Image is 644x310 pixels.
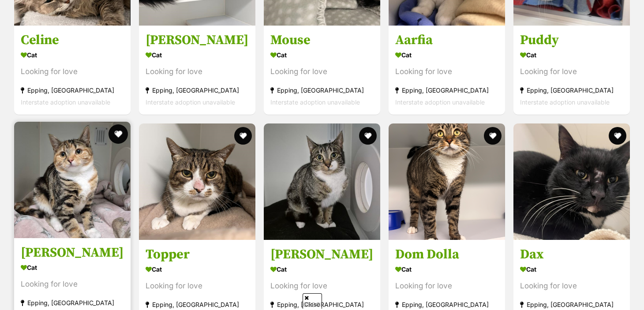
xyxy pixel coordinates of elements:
div: Epping, [GEOGRAPHIC_DATA] [270,85,374,97]
div: Looking for love [21,66,124,78]
h3: [PERSON_NAME] [21,244,124,261]
div: Cat [21,49,124,62]
div: Cat [146,49,249,62]
div: Cat [270,263,374,276]
h3: Celine [21,32,124,49]
button: favourite [234,127,252,145]
a: Aarfia Cat Looking for love Epping, [GEOGRAPHIC_DATA] Interstate adoption unavailable favourite [389,26,505,115]
div: Looking for love [270,66,374,78]
div: Looking for love [146,66,249,78]
div: Epping, [GEOGRAPHIC_DATA] [21,297,124,309]
div: Cat [395,49,498,62]
div: Looking for love [270,280,374,292]
div: Looking for love [520,66,623,78]
div: Epping, [GEOGRAPHIC_DATA] [520,85,623,97]
img: Kelly [14,122,131,238]
h3: Dom Dolla [395,246,498,263]
div: Looking for love [21,278,124,290]
h3: Puddy [520,32,623,49]
a: Puddy Cat Looking for love Epping, [GEOGRAPHIC_DATA] Interstate adoption unavailable favourite [513,26,630,115]
h3: [PERSON_NAME] [270,246,374,263]
h3: Topper [146,246,249,263]
div: Looking for love [395,280,498,292]
div: Epping, [GEOGRAPHIC_DATA] [21,85,124,97]
button: favourite [109,124,128,144]
h3: Mouse [270,32,374,49]
div: Cat [520,49,623,62]
img: Dom Dolla [389,123,505,240]
span: Interstate adoption unavailable [146,99,235,106]
div: Cat [395,263,498,276]
img: Dax [513,123,630,240]
button: favourite [484,127,502,145]
div: Epping, [GEOGRAPHIC_DATA] [146,85,249,97]
a: Celine Cat Looking for love Epping, [GEOGRAPHIC_DATA] Interstate adoption unavailable favourite [14,26,131,115]
div: Cat [520,263,623,276]
div: Looking for love [520,280,623,292]
button: favourite [359,127,377,145]
a: [PERSON_NAME] Cat Looking for love Epping, [GEOGRAPHIC_DATA] Interstate adoption unavailable favo... [139,26,255,115]
div: Cat [146,263,249,276]
img: Ainsley [264,123,380,240]
a: Mouse Cat Looking for love Epping, [GEOGRAPHIC_DATA] Interstate adoption unavailable favourite [264,26,380,115]
h3: Dax [520,246,623,263]
div: Cat [270,49,374,62]
img: Topper [139,123,255,240]
button: favourite [609,127,626,145]
span: Interstate adoption unavailable [520,99,610,106]
span: Interstate adoption unavailable [21,99,110,106]
h3: [PERSON_NAME] [146,32,249,49]
div: Looking for love [146,280,249,292]
div: Looking for love [395,66,498,78]
h3: Aarfia [395,32,498,49]
span: Close [303,293,322,309]
span: Interstate adoption unavailable [395,99,485,106]
div: Epping, [GEOGRAPHIC_DATA] [395,85,498,97]
span: Interstate adoption unavailable [270,99,360,106]
div: Cat [21,261,124,274]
